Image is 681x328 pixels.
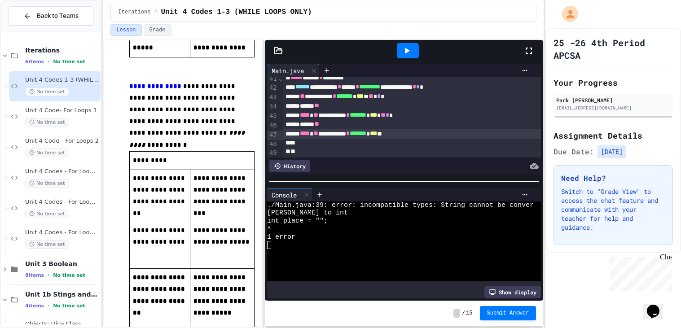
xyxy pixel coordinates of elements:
span: Unit 4 Codes - For Loops 5 [25,229,99,236]
span: 4 items [25,303,44,309]
div: Show display [484,286,541,298]
span: No time set [25,149,69,157]
div: My Account [553,4,580,24]
button: Submit Answer [480,306,536,320]
span: / [154,9,157,16]
div: 41 [267,74,278,84]
iframe: chat widget [606,253,672,291]
div: Main.java [267,64,320,77]
span: Due Date: [554,146,594,157]
div: Console [267,190,301,200]
span: Submit Answer [487,310,529,317]
span: No time set [25,210,69,218]
span: Iterations [118,9,150,16]
span: Back to Teams [37,11,79,21]
div: 48 [267,140,278,149]
div: History [269,160,310,172]
span: Unit 4 Code - For Loops 2 [25,137,99,145]
span: Unit 3 Boolean [25,260,99,268]
div: [EMAIL_ADDRESS][DOMAIN_NAME] [556,105,670,111]
div: 47 [267,131,278,140]
div: Main.java [267,66,308,75]
span: Unit 4 Code- For Loops 1 [25,107,99,114]
span: Unit 4 Codes 1-3 (WHILE LOOPS ONLY) [25,76,99,84]
span: No time set [25,118,69,127]
span: No time set [53,59,85,65]
span: / [462,310,465,317]
span: 1 error [267,233,295,241]
button: Back to Teams [8,6,93,26]
span: No time set [25,87,69,96]
span: Fold line [278,75,283,82]
div: 43 [267,93,278,102]
p: Switch to "Grade View" to access the chat feature and communicate with your teacher for help and ... [561,187,665,232]
span: • [48,302,49,309]
span: Unit 1b Stings and Objects [25,290,99,298]
span: ./Main.java:39: error: incompatible types: String cannot be conver [267,201,534,210]
span: Unit 4 Codes - For Loops 3 [25,168,99,175]
span: Unit 4 Codes - For Loops 4 [25,198,99,206]
h2: Your Progress [554,76,673,89]
div: Console [267,188,312,201]
span: - [453,309,460,318]
span: 15 [466,310,472,317]
span: 6 items [25,59,44,65]
iframe: chat widget [643,292,672,319]
span: • [48,58,49,65]
span: Iterations [25,46,99,54]
span: 8 items [25,272,44,278]
span: • [48,271,49,279]
div: Chat with us now!Close [4,4,62,57]
span: No time set [53,303,85,309]
div: 42 [267,83,278,93]
span: ^ [267,225,271,233]
span: No time set [53,272,85,278]
h3: Need Help? [561,173,665,184]
div: 44 [267,102,278,112]
button: Lesson [110,24,141,36]
div: 49 [267,149,278,157]
button: Grade [144,24,171,36]
h1: 25 -26 4th Period APCSA [554,36,673,61]
span: [PERSON_NAME] to int [267,209,348,217]
span: Unit 4 Codes 1-3 (WHILE LOOPS ONLY) [161,7,312,17]
span: Objects: Dice Class [25,320,99,328]
span: int place = ""; [267,217,328,225]
span: No time set [25,240,69,249]
div: Park [PERSON_NAME] [556,96,670,104]
span: No time set [25,179,69,188]
h2: Assignment Details [554,129,673,142]
div: 46 [267,121,278,131]
span: [DATE] [598,145,626,158]
div: 45 [267,112,278,121]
